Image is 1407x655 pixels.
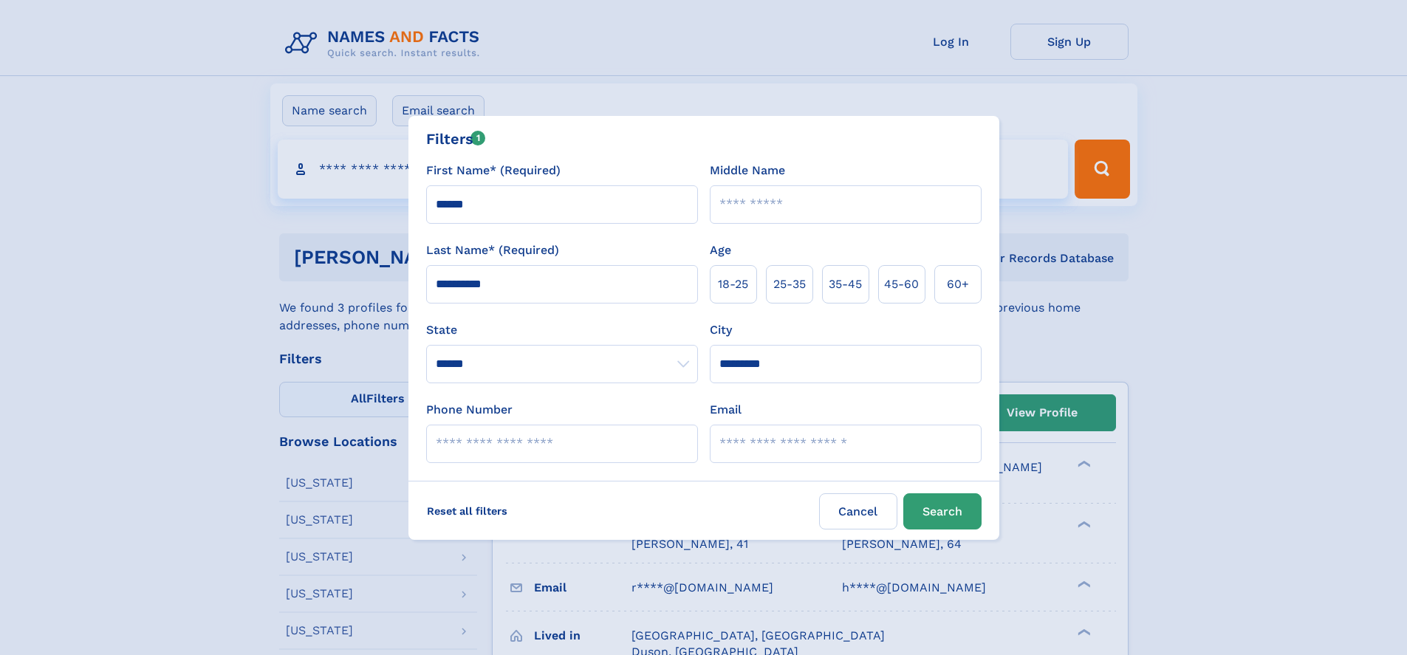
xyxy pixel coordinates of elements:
[884,275,919,293] span: 45‑60
[426,162,561,179] label: First Name* (Required)
[718,275,748,293] span: 18‑25
[426,321,698,339] label: State
[903,493,982,529] button: Search
[829,275,862,293] span: 35‑45
[819,493,897,529] label: Cancel
[426,401,513,419] label: Phone Number
[710,241,731,259] label: Age
[947,275,969,293] span: 60+
[773,275,806,293] span: 25‑35
[710,162,785,179] label: Middle Name
[426,241,559,259] label: Last Name* (Required)
[417,493,517,529] label: Reset all filters
[426,128,486,150] div: Filters
[710,321,732,339] label: City
[710,401,742,419] label: Email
